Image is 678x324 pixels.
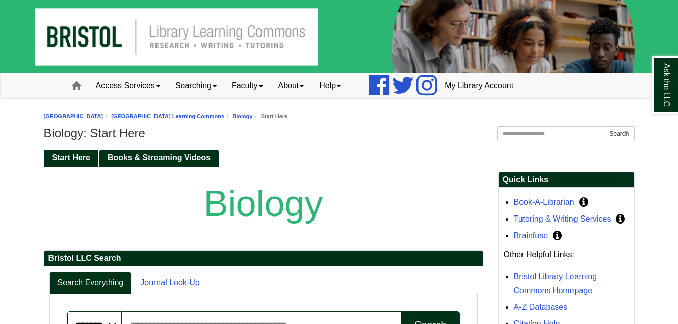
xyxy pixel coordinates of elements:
a: Brainfuse [514,231,548,240]
h2: Quick Links [499,172,634,188]
a: Biology [232,113,252,119]
a: Books & Streaming Videos [99,150,219,167]
a: Start Here [44,150,98,167]
a: Faculty [224,73,271,98]
span: Start Here [52,153,90,162]
span: Books & Streaming Videos [108,153,211,162]
a: Tutoring & Writing Services [514,214,611,223]
li: Start Here [253,112,288,121]
a: My Library Account [437,73,521,98]
a: [GEOGRAPHIC_DATA] Learning Commons [111,113,224,119]
a: Search Everything [49,272,132,294]
a: Bristol Library Learning Commons Homepage [514,272,597,295]
a: Journal Look-Up [132,272,207,294]
a: About [271,73,312,98]
p: Other Helpful Links: [504,248,629,262]
nav: breadcrumb [44,112,635,121]
div: Guide Pages [44,149,635,166]
span: Biology [203,183,323,224]
a: Access Services [88,73,168,98]
a: Help [311,73,348,98]
button: Search [604,126,634,141]
a: Searching [168,73,224,98]
a: A-Z Databases [514,303,568,311]
h2: Bristol LLC Search [44,251,483,266]
h1: Biology: Start Here [44,126,635,140]
a: [GEOGRAPHIC_DATA] [44,113,103,119]
a: Book-A-Librarian [514,198,575,206]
